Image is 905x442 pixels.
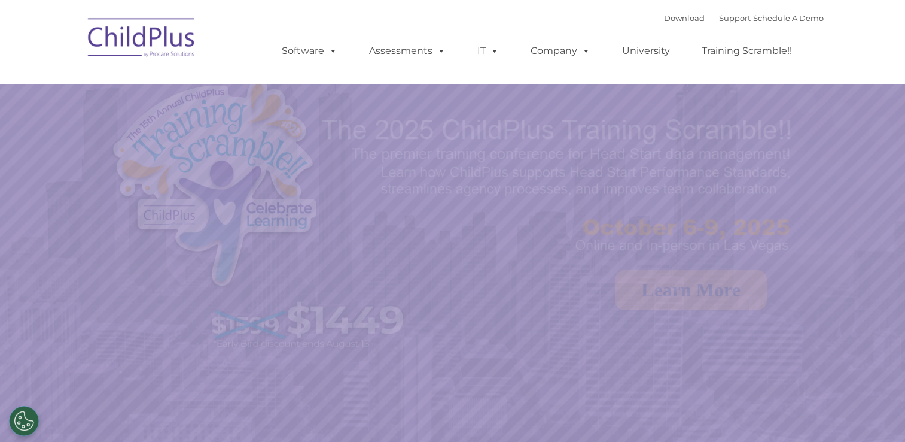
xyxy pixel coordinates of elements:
a: IT [465,39,511,63]
button: Cookies Settings [9,406,39,436]
a: Assessments [357,39,458,63]
a: Company [519,39,602,63]
font: | [664,13,824,23]
a: Software [270,39,349,63]
a: Support [719,13,751,23]
img: ChildPlus by Procare Solutions [82,10,202,69]
a: Training Scramble!! [690,39,804,63]
a: University [610,39,682,63]
a: Schedule A Demo [753,13,824,23]
a: Learn More [615,270,767,310]
a: Download [664,13,705,23]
